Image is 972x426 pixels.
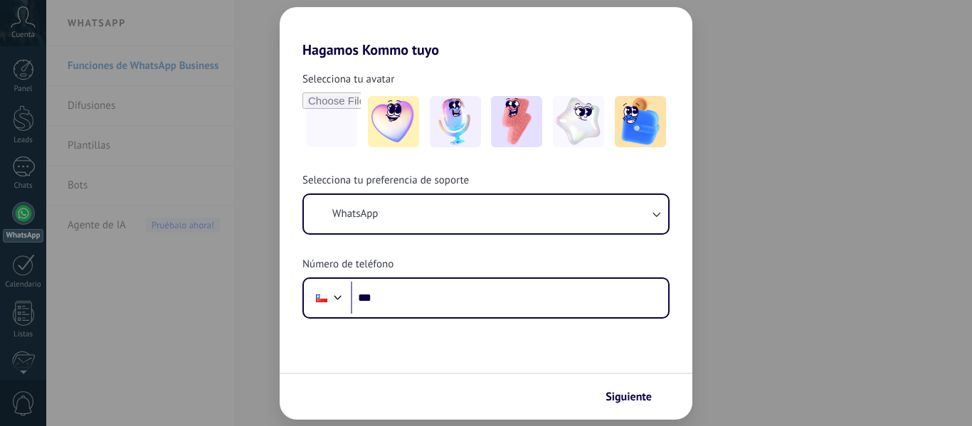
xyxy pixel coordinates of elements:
[615,96,666,147] img: -5.jpeg
[599,385,671,409] button: Siguiente
[606,392,652,402] span: Siguiente
[302,174,469,188] span: Selecciona tu preferencia de soporte
[368,96,419,147] img: -1.jpeg
[430,96,481,147] img: -2.jpeg
[280,7,692,58] h2: Hagamos Kommo tuyo
[553,96,604,147] img: -4.jpeg
[332,207,378,221] span: WhatsApp
[491,96,542,147] img: -3.jpeg
[302,73,394,87] span: Selecciona tu avatar
[304,195,668,233] button: WhatsApp
[302,257,393,272] span: Número de teléfono
[308,283,335,313] div: Chile: + 56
